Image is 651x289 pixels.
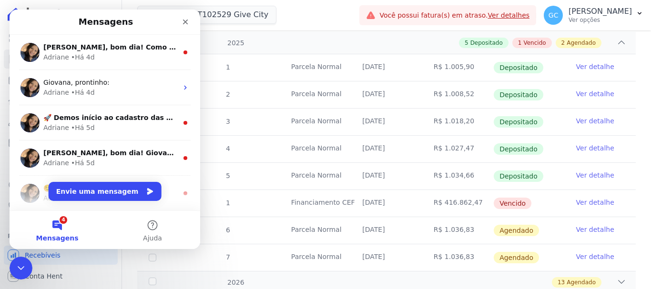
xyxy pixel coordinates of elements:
button: GC [PERSON_NAME] Ver opções [536,2,651,29]
td: R$ 1.036,83 [422,217,493,244]
td: [DATE] [351,244,422,271]
span: Depositado [494,116,543,128]
td: R$ 1.027,47 [422,136,493,162]
td: R$ 1.005,90 [422,54,493,81]
td: Parcela Normal [280,217,351,244]
iframe: Intercom live chat [10,257,32,279]
span: Mensagens [27,225,69,232]
a: Minha Carteira [4,133,118,152]
a: Recebíveis [4,246,118,265]
a: Ver detalhe [576,143,614,153]
span: 2 [561,39,565,47]
a: Ver detalhe [576,252,614,261]
td: [DATE] [351,81,422,108]
iframe: Intercom live chat [10,10,200,249]
p: Ver opções [569,16,632,24]
span: Agendado [567,278,596,287]
span: 7 [225,253,230,261]
span: Depositado [494,170,543,182]
span: [PERSON_NAME], bom dia! Giovana, é necessário verificar a configuração no contrato. Por favor, qu... [34,140,530,147]
span: Giovana, prontinho: [34,69,100,77]
td: [DATE] [351,54,422,81]
td: R$ 1.034,66 [422,163,493,189]
td: Parcela Normal [280,54,351,81]
div: Adriane [34,78,60,88]
span: Depositado [494,62,543,73]
a: Ver detalhes [488,11,530,19]
td: Parcela Normal [280,81,351,108]
td: [DATE] [351,163,422,189]
span: Depositado [494,143,543,155]
span: 3 [225,118,230,125]
div: • Há 4d [61,78,85,88]
img: Profile image for Adriane [11,104,30,123]
td: R$ 1.018,20 [422,109,493,135]
span: Depositado [494,89,543,100]
td: R$ 1.036,83 [422,244,493,271]
a: Ver detalhe [576,198,614,207]
span: 1 [518,39,522,47]
a: Transferências [4,154,118,173]
a: Ver detalhe [576,170,614,180]
td: R$ 416.862,47 [422,190,493,217]
span: 13 [558,278,565,287]
span: 5 [225,172,230,179]
img: Profile image for Adriane [11,139,30,158]
a: Clientes [4,112,118,131]
td: Parcela Normal [280,136,351,162]
span: 6 [225,226,230,234]
span: Agendado [567,39,596,47]
span: Agendado [494,252,539,263]
a: Ver detalhe [576,89,614,99]
button: Envie uma mensagem [39,172,152,191]
img: Profile image for Adriane [11,69,30,88]
span: 4 [225,145,230,152]
input: default [149,254,156,261]
td: [DATE] [351,136,422,162]
div: • Há 5d [61,113,85,123]
img: Profile image for Adriane [11,174,30,193]
a: Contratos [4,50,118,69]
span: Vencido [523,39,546,47]
span: Recebíveis [25,250,61,260]
span: ☺️ [34,175,42,182]
span: 2 [225,90,230,98]
a: Parcelas [4,70,118,90]
div: Adriane [34,113,60,123]
button: Ajuda [95,201,191,239]
div: Adriane [34,149,60,159]
span: Ajuda [133,225,153,232]
a: Conta Hent [4,267,118,286]
td: Parcela Normal [280,163,351,189]
span: Conta Hent [25,271,62,281]
div: Adriane [34,184,60,194]
div: Plataformas [8,230,114,242]
span: Depositado [470,39,503,47]
a: Crédito [4,175,118,194]
div: • Há 5d [61,149,85,159]
a: Lotes [4,91,118,110]
span: 5 [465,39,468,47]
span: [PERSON_NAME], bom dia! Como vai? [PERSON_NAME], poderia enviar o link por favor? [34,34,362,41]
td: [DATE] [351,109,422,135]
td: [DATE] [351,190,422,217]
td: [DATE] [351,217,422,244]
span: 1 [225,63,230,71]
a: Ver detalhe [576,62,614,71]
a: Ver detalhe [576,116,614,126]
img: Profile image for Adriane [11,33,30,52]
a: Negativação [4,196,118,215]
td: Financiamento CEF [280,190,351,217]
a: Visão Geral [4,29,118,48]
span: 1 [225,199,230,207]
span: GC [549,12,559,19]
p: [PERSON_NAME] [569,7,632,16]
button: SPE Hype T102529 Give City [137,6,276,24]
a: Ver detalhe [576,225,614,234]
span: Vencido [494,198,531,209]
td: Parcela Normal [280,244,351,271]
td: Parcela Normal [280,109,351,135]
div: • Há 4d [61,43,85,53]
